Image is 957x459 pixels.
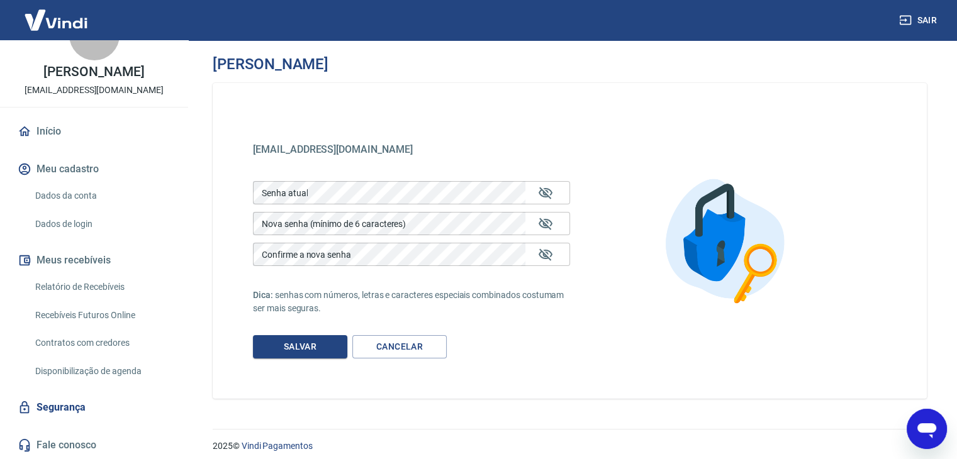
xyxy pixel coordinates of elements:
[15,431,173,459] a: Fale conosco
[15,155,173,183] button: Meu cadastro
[43,65,144,79] p: [PERSON_NAME]
[213,55,328,73] h3: [PERSON_NAME]
[530,240,561,270] button: Mostrar/esconder senha
[253,335,347,358] button: Salvar
[897,9,942,32] button: Sair
[15,1,97,39] img: Vindi
[253,143,413,155] span: [EMAIL_ADDRESS][DOMAIN_NAME]
[30,330,173,356] a: Contratos com credores
[15,394,173,421] a: Segurança
[253,290,275,300] span: Dica:
[30,211,173,237] a: Dados de login
[25,84,164,97] p: [EMAIL_ADDRESS][DOMAIN_NAME]
[30,274,173,300] a: Relatório de Recebíveis
[30,358,173,384] a: Disponibilização de agenda
[30,302,173,328] a: Recebíveis Futuros Online
[15,118,173,145] a: Início
[530,178,561,208] button: Mostrar/esconder senha
[530,209,561,239] button: Mostrar/esconder senha
[30,183,173,209] a: Dados da conta
[253,289,570,315] p: senhas com números, letras e caracteres especiais combinados costumam ser mais seguras.
[907,409,947,449] iframe: Botão para abrir a janela de mensagens, conversa em andamento
[242,441,313,451] a: Vindi Pagamentos
[213,440,927,453] p: 2025 ©
[15,246,173,274] button: Meus recebíveis
[649,162,807,320] img: Alterar senha
[352,335,447,358] a: Cancelar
